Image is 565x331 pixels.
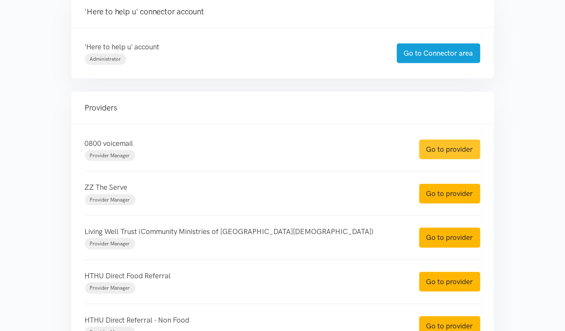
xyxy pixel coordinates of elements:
a: Go to Connector area [397,43,480,63]
p: ZZ The Serve [85,182,402,193]
h4: Providers [85,102,480,114]
span: Provider Manager [90,285,130,291]
a: Go to provider [419,228,480,248]
span: Administrator [90,56,121,62]
p: 0800 voicemail [85,138,402,149]
a: Go to provider [419,184,480,204]
a: Go to provider [419,272,480,292]
p: 'Here to help u' account [85,41,380,53]
span: Provider Manager [90,197,130,203]
span: Provider Manager [90,153,130,159]
p: HTHU Direct Referral - Non Food [85,315,402,326]
p: Living Well Trust (Community Ministries of [GEOGRAPHIC_DATA][DEMOGRAPHIC_DATA]) [85,226,402,237]
a: Go to provider [419,140,480,159]
p: HTHU Direct Food Referral [85,270,402,282]
h4: 'Here to help u' connector account [85,6,480,18]
span: Provider Manager [90,241,130,247]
